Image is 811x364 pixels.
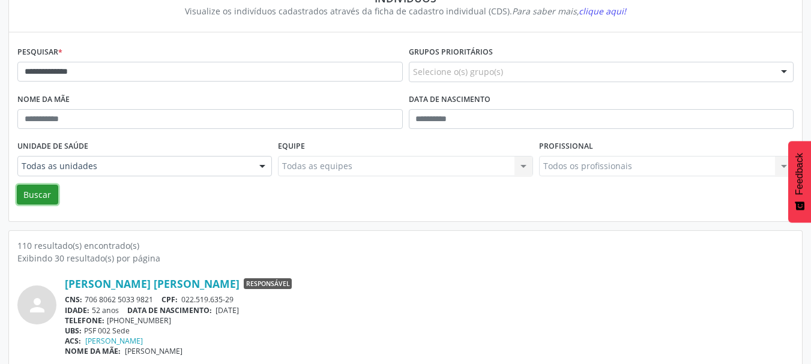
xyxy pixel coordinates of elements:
[65,326,82,336] span: UBS:
[65,326,794,336] div: PSF 002 Sede
[244,278,292,289] span: Responsável
[539,137,593,156] label: Profissional
[26,294,48,316] i: person
[17,252,794,264] div: Exibindo 30 resultado(s) por página
[65,315,794,326] div: [PHONE_NUMBER]
[17,91,70,109] label: Nome da mãe
[794,153,805,195] span: Feedback
[17,137,88,156] label: Unidade de saúde
[413,65,503,78] span: Selecione o(s) grupo(s)
[65,346,121,356] span: NOME DA MÃE:
[512,5,626,17] i: Para saber mais,
[65,315,104,326] span: TELEFONE:
[65,277,240,290] a: [PERSON_NAME] [PERSON_NAME]
[788,141,811,222] button: Feedback - Mostrar pesquisa
[65,336,81,346] span: ACS:
[17,185,58,205] button: Buscar
[181,294,234,305] span: 022.519.635-29
[65,305,89,315] span: IDADE:
[216,305,239,315] span: [DATE]
[65,305,794,315] div: 52 anos
[65,294,82,305] span: CNS:
[17,239,794,252] div: 110 resultado(s) encontrado(s)
[22,160,247,172] span: Todas as unidades
[278,137,305,156] label: Equipe
[17,43,62,62] label: Pesquisar
[125,346,182,356] span: [PERSON_NAME]
[409,43,493,62] label: Grupos prioritários
[85,336,143,346] a: [PERSON_NAME]
[409,91,490,109] label: Data de nascimento
[579,5,626,17] span: clique aqui!
[127,305,212,315] span: DATA DE NASCIMENTO:
[65,294,794,305] div: 706 8062 5033 9821
[161,294,178,305] span: CPF:
[26,5,785,17] div: Visualize os indivíduos cadastrados através da ficha de cadastro individual (CDS).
